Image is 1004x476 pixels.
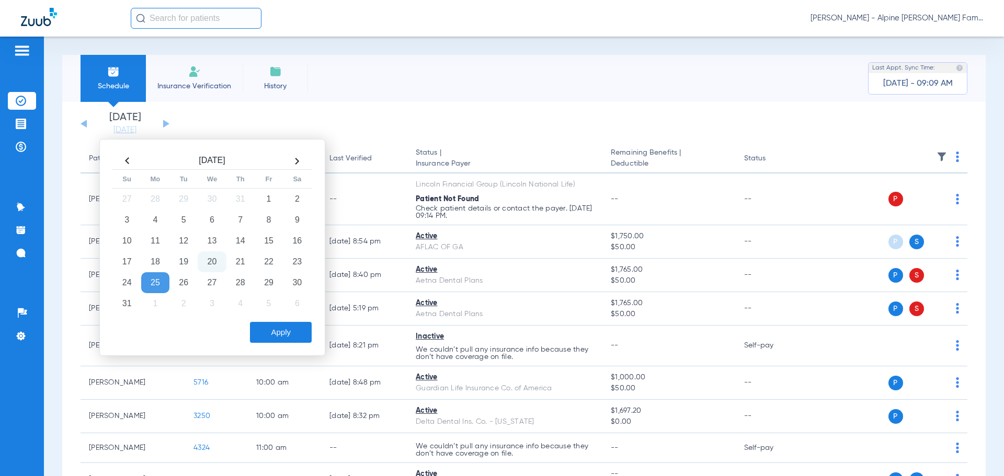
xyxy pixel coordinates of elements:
td: [DATE] 5:19 PM [321,292,407,326]
img: group-dot-blue.svg [956,340,959,351]
span: $50.00 [611,242,727,253]
img: last sync help info [956,64,963,72]
div: Patient Name [89,153,177,164]
div: Delta Dental Ins. Co. - [US_STATE] [416,416,594,427]
img: group-dot-blue.svg [956,411,959,421]
span: $1,000.00 [611,372,727,383]
span: Insurance Payer [416,158,594,169]
img: group-dot-blue.svg [956,443,959,453]
span: P [888,235,903,249]
span: P [888,376,903,390]
span: S [909,235,924,249]
img: hamburger-icon [14,44,30,57]
span: -- [611,195,619,203]
div: Last Verified [329,153,399,164]
img: group-dot-blue.svg [956,194,959,204]
span: 4324 [193,444,210,451]
div: Active [416,298,594,309]
div: Guardian Life Insurance Co. of America [416,383,594,394]
td: 11:00 AM [248,433,321,463]
td: [DATE] 8:32 PM [321,400,407,433]
td: Self-pay [736,433,806,463]
th: Status [736,144,806,173]
td: -- [321,433,407,463]
img: group-dot-blue.svg [956,236,959,247]
span: $1,697.20 [611,405,727,416]
span: Deductible [611,158,727,169]
div: Last Verified [329,153,372,164]
span: $1,750.00 [611,231,727,242]
span: S [909,301,924,316]
div: AFLAC OF GA [416,242,594,253]
th: Remaining Benefits | [602,144,735,173]
span: Patient Not Found [416,195,479,203]
td: -- [736,366,806,400]
div: Aetna Dental Plans [416,275,594,286]
img: group-dot-blue.svg [956,270,959,280]
span: P [888,301,903,316]
th: Status | [407,144,602,173]
td: -- [736,400,806,433]
span: P [888,409,903,424]
th: [DATE] [141,153,283,170]
td: 10:00 AM [248,400,321,433]
p: Check patient details or contact the payer. [DATE] 09:14 PM. [416,205,594,219]
p: We couldn’t pull any insurance info because they don’t have coverage on file. [416,443,594,457]
span: -- [611,444,619,451]
td: [PERSON_NAME] [81,366,185,400]
span: $0.00 [611,416,727,427]
td: 10:00 AM [248,366,321,400]
span: Insurance Verification [154,81,235,91]
td: [DATE] 8:54 PM [321,225,407,259]
div: Aetna Dental Plans [416,309,594,320]
p: We couldn’t pull any insurance info because they don’t have coverage on file. [416,346,594,361]
span: $50.00 [611,275,727,286]
span: $1,765.00 [611,264,727,275]
span: [PERSON_NAME] - Alpine [PERSON_NAME] Family Dental [811,13,983,24]
td: -- [736,292,806,326]
img: Search Icon [136,14,145,23]
td: -- [321,173,407,225]
button: Apply [250,322,312,343]
span: Last Appt. Sync Time: [872,63,935,73]
td: -- [736,259,806,292]
img: group-dot-blue.svg [956,152,959,162]
img: Zuub Logo [21,8,57,26]
span: [DATE] - 09:09 AM [883,78,953,89]
img: Manual Insurance Verification [188,65,201,78]
img: Schedule [107,65,120,78]
div: Active [416,372,594,383]
img: group-dot-blue.svg [956,377,959,388]
div: Lincoln Financial Group (Lincoln National Life) [416,179,594,190]
td: [PERSON_NAME] [81,400,185,433]
li: [DATE] [94,112,156,135]
span: History [250,81,300,91]
td: -- [736,225,806,259]
span: $1,765.00 [611,298,727,309]
td: [DATE] 8:21 PM [321,326,407,366]
span: 5716 [193,379,208,386]
td: [PERSON_NAME] [81,433,185,463]
span: P [888,192,903,206]
div: Patient Name [89,153,135,164]
span: -- [611,342,619,349]
span: $50.00 [611,309,727,320]
img: History [269,65,282,78]
a: [DATE] [94,125,156,135]
td: -- [736,173,806,225]
span: P [888,268,903,283]
td: [DATE] 8:48 PM [321,366,407,400]
span: S [909,268,924,283]
td: [DATE] 8:40 PM [321,259,407,292]
div: Active [416,405,594,416]
img: group-dot-blue.svg [956,303,959,314]
td: Self-pay [736,326,806,366]
span: 3250 [193,412,210,420]
span: Schedule [88,81,138,91]
div: Active [416,264,594,275]
div: Inactive [416,331,594,342]
input: Search for patients [131,8,261,29]
img: filter.svg [937,152,947,162]
div: Active [416,231,594,242]
span: $50.00 [611,383,727,394]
